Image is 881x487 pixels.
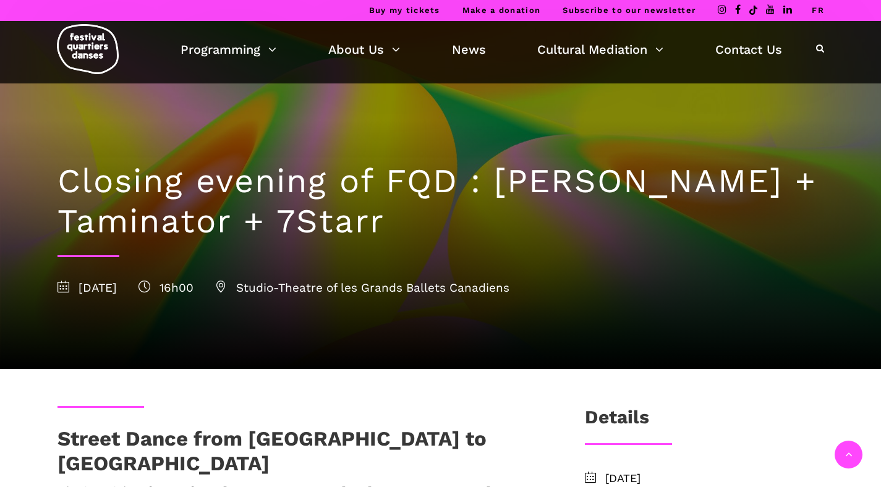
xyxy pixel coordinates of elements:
span: 16h00 [138,281,194,295]
a: Cultural Mediation [537,39,663,60]
a: Programming [181,39,276,60]
h1: Closing evening of FQD : [PERSON_NAME] + Taminator + 7Starr [57,161,824,242]
h1: Street Dance from [GEOGRAPHIC_DATA] to [GEOGRAPHIC_DATA] [57,426,545,475]
a: About Us [328,39,400,60]
span: [DATE] [57,281,117,295]
a: Make a donation [462,6,541,15]
a: Contact Us [715,39,782,60]
a: News [452,39,486,60]
span: Studio-Theatre of les Grands Ballets Canadiens [215,281,509,295]
a: Buy my tickets [369,6,440,15]
a: FR [812,6,824,15]
img: logo-fqd-med [57,24,119,74]
h3: Details [585,406,649,437]
a: Subscribe to our newsletter [563,6,696,15]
